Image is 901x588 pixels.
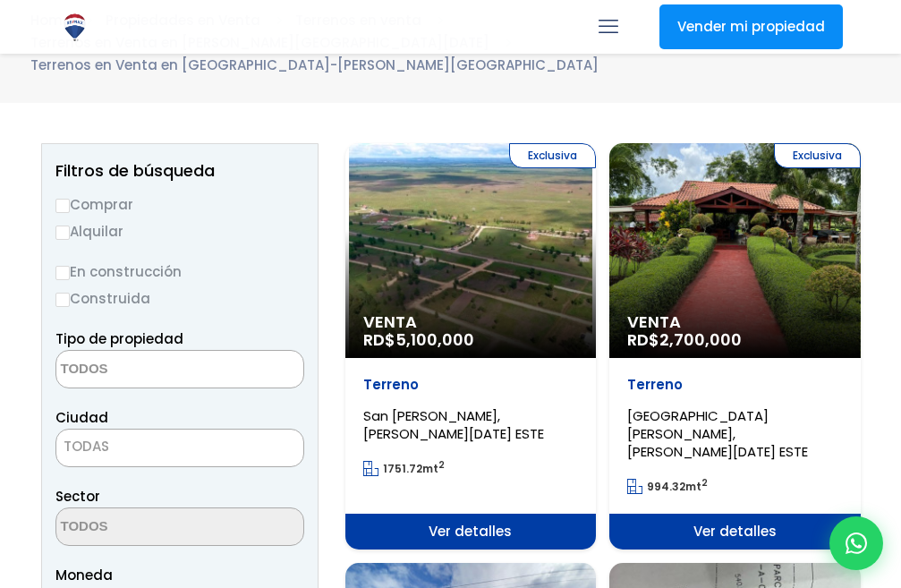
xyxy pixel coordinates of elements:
span: 5,100,000 [395,328,474,351]
a: Exclusiva Venta RD$2,700,000 Terreno [GEOGRAPHIC_DATA][PERSON_NAME], [PERSON_NAME][DATE] ESTE 994... [609,143,861,550]
p: Terreno [363,376,579,394]
input: Comprar [55,199,70,213]
textarea: Search [56,508,230,547]
h2: Filtros de búsqueda [55,162,304,180]
label: Alquilar [55,220,304,243]
span: TODAS [64,437,109,456]
span: Exclusiva [774,143,861,168]
span: Sector [55,487,100,506]
span: Ver detalles [609,514,861,550]
label: En construcción [55,260,304,283]
span: Venta [363,313,579,331]
textarea: Search [56,351,230,389]
a: Vender mi propiedad [659,4,843,49]
span: RD$ [363,328,474,351]
li: Terrenos en Venta en [GEOGRAPHIC_DATA]-[PERSON_NAME][GEOGRAPHIC_DATA] [30,54,599,76]
input: En construcción [55,266,70,280]
span: mt [363,461,445,476]
span: TODAS [56,434,303,459]
p: Terreno [627,376,843,394]
input: Construida [55,293,70,307]
span: Ciudad [55,408,108,427]
span: Ver detalles [345,514,597,550]
img: Logo de REMAX [59,12,90,43]
label: Comprar [55,193,304,216]
span: Tipo de propiedad [55,329,183,348]
sup: 2 [701,476,708,490]
span: Exclusiva [509,143,596,168]
span: 994.32 [647,479,685,494]
input: Alquilar [55,226,70,240]
span: [GEOGRAPHIC_DATA][PERSON_NAME], [PERSON_NAME][DATE] ESTE [627,406,808,461]
sup: 2 [438,458,445,472]
span: mt [627,479,708,494]
span: 1751.72 [383,461,422,476]
span: RD$ [627,328,742,351]
span: 2,700,000 [659,328,742,351]
span: Moneda [55,564,304,586]
span: San [PERSON_NAME], [PERSON_NAME][DATE] ESTE [363,406,544,443]
span: Venta [627,313,843,331]
a: Exclusiva Venta RD$5,100,000 Terreno San [PERSON_NAME], [PERSON_NAME][DATE] ESTE 1751.72mt2 Ver d... [345,143,597,550]
label: Construida [55,287,304,310]
a: mobile menu [593,12,624,42]
span: TODAS [55,429,304,467]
